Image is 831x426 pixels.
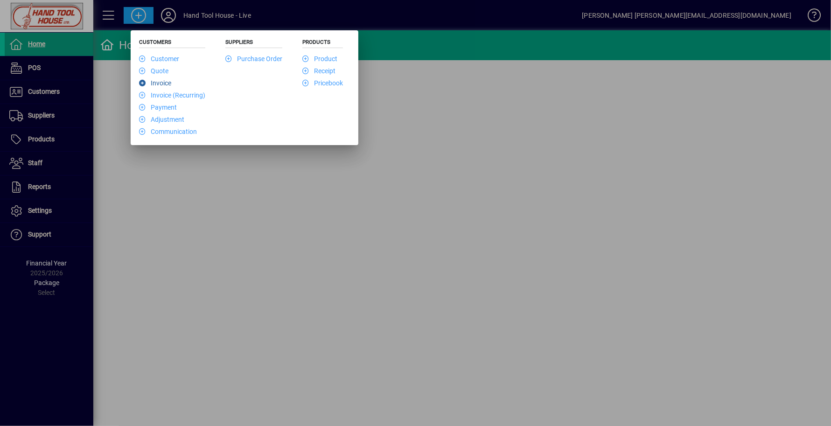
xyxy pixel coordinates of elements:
a: Invoice (Recurring) [139,91,205,99]
h5: Products [302,39,343,48]
a: Customer [139,55,179,63]
a: Payment [139,104,177,111]
a: Adjustment [139,116,184,123]
h5: Customers [139,39,205,48]
a: Purchase Order [225,55,282,63]
a: Invoice [139,79,171,87]
a: Receipt [302,67,335,75]
a: Communication [139,128,197,135]
a: Quote [139,67,168,75]
h5: Suppliers [225,39,282,48]
a: Product [302,55,337,63]
a: Pricebook [302,79,343,87]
